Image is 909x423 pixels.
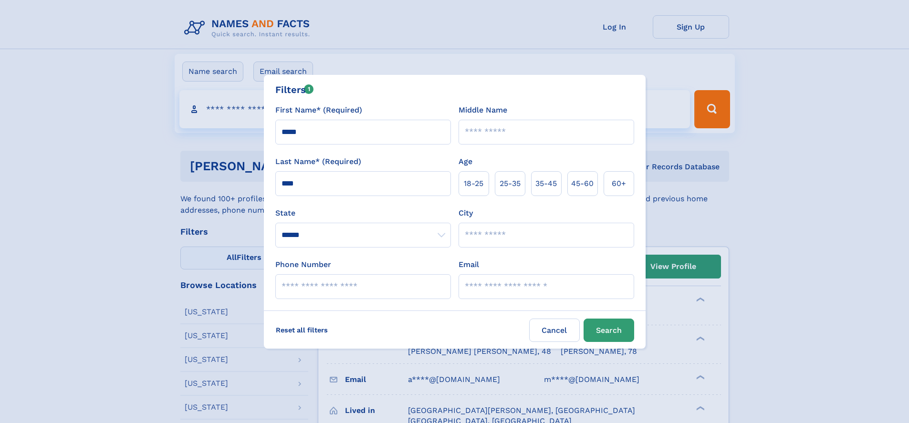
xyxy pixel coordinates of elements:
button: Search [584,319,634,342]
label: Last Name* (Required) [275,156,361,167]
span: 18‑25 [464,178,483,189]
span: 60+ [612,178,626,189]
div: Filters [275,83,314,97]
span: 45‑60 [571,178,594,189]
label: Reset all filters [270,319,334,341]
label: Email [459,259,479,270]
label: City [459,207,473,219]
span: 35‑45 [535,178,557,189]
label: Cancel [529,319,580,342]
label: State [275,207,451,219]
label: Age [459,156,472,167]
span: 25‑35 [500,178,521,189]
label: Middle Name [459,104,507,116]
label: Phone Number [275,259,331,270]
label: First Name* (Required) [275,104,362,116]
